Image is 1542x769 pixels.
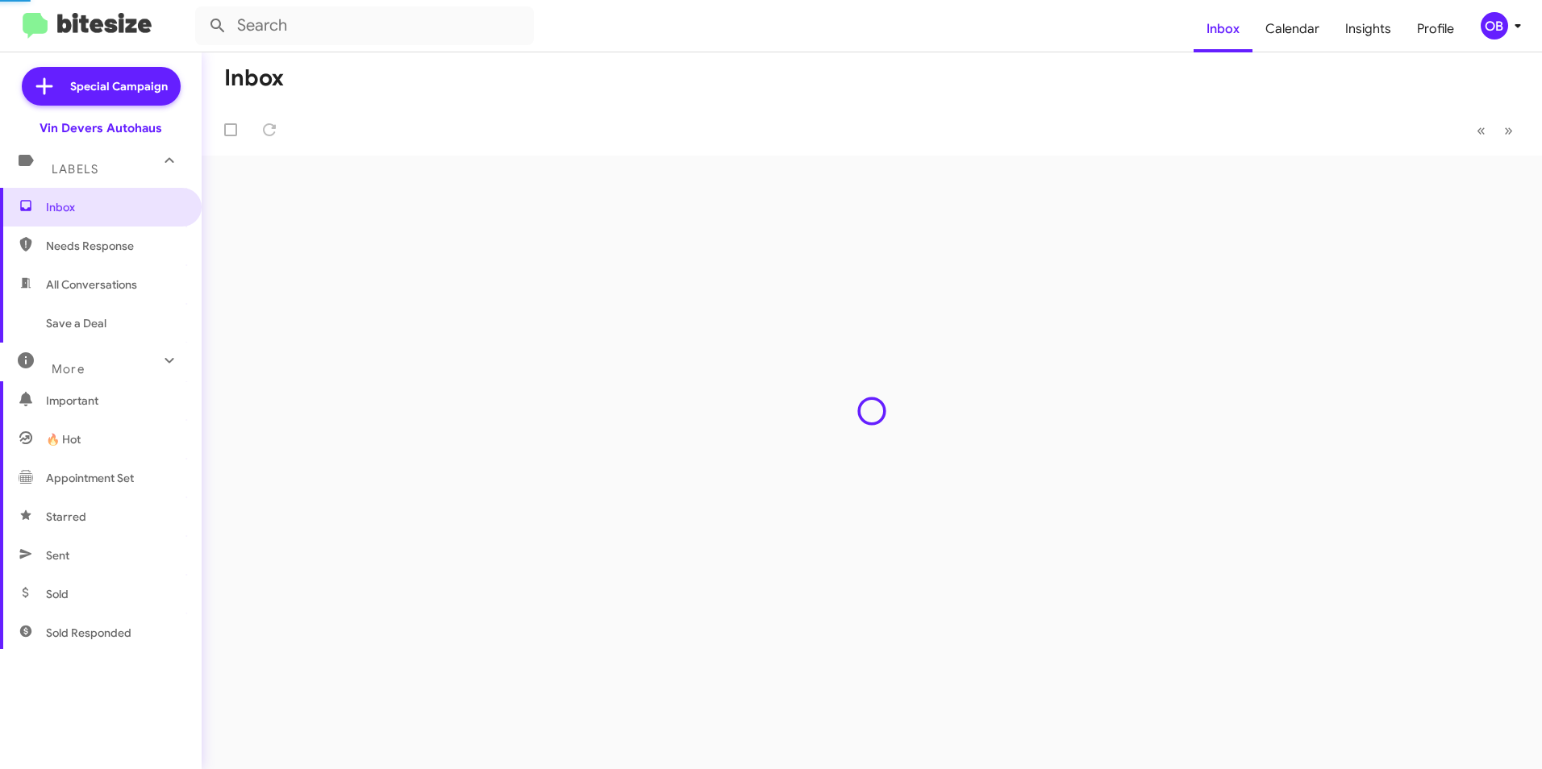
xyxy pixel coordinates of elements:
[46,586,69,602] span: Sold
[1467,12,1524,39] button: OB
[195,6,534,45] input: Search
[1252,6,1332,52] a: Calendar
[70,78,168,94] span: Special Campaign
[1467,114,1495,147] button: Previous
[1194,6,1252,52] a: Inbox
[1477,120,1486,140] span: «
[46,276,137,293] span: All Conversations
[1332,6,1404,52] a: Insights
[52,162,98,177] span: Labels
[46,431,81,447] span: 🔥 Hot
[46,509,86,525] span: Starred
[46,547,69,563] span: Sent
[1404,6,1467,52] a: Profile
[52,362,85,376] span: More
[1494,114,1523,147] button: Next
[46,470,134,486] span: Appointment Set
[46,393,183,409] span: Important
[1468,114,1523,147] nav: Page navigation example
[46,315,106,331] span: Save a Deal
[22,67,181,106] a: Special Campaign
[46,625,131,641] span: Sold Responded
[224,65,284,91] h1: Inbox
[46,199,183,215] span: Inbox
[1504,120,1513,140] span: »
[46,238,183,254] span: Needs Response
[40,120,162,136] div: Vin Devers Autohaus
[1481,12,1508,39] div: OB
